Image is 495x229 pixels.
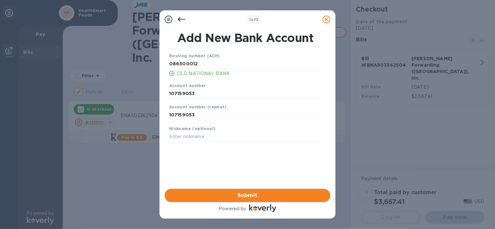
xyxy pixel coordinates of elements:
h1: Add New Bank Account [165,31,326,45]
b: Routing number (ACH) [169,53,220,58]
p: Powered by [219,205,246,212]
b: Account number [169,83,206,88]
input: Enter account number [169,89,322,98]
span: 1 [249,17,251,22]
p: OLD NATIONAL BANK [177,70,322,77]
b: Nickname (optional) [169,126,216,131]
img: Logo [249,204,276,212]
input: Enter nickname [169,132,322,142]
input: Enter account number [169,110,322,120]
b: of 3 [249,17,259,22]
span: Submit [170,191,325,199]
button: Submit [165,189,330,202]
b: Account number (repeat) [169,104,226,109]
input: Enter routing number [169,59,322,69]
